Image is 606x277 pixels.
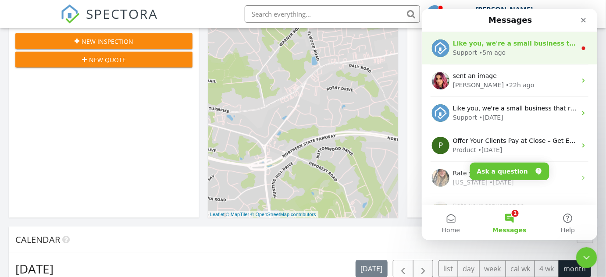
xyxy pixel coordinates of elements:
span: Messages [71,218,104,224]
div: Support [31,104,55,114]
input: Search everything... [245,5,420,23]
button: New Inspection [15,33,192,49]
a: SPECTORA [61,12,158,30]
button: New Quote [15,52,192,67]
span: Calendar [15,234,60,245]
div: Profile image for Product [10,128,28,146]
button: Ask a question [48,154,128,171]
div: • 5m ago [57,39,84,49]
div: • [DATE] [56,137,81,146]
div: • [DATE] [57,104,82,114]
div: • 22h ago [84,72,112,81]
span: Rate your conversation [31,193,103,200]
img: The Best Home Inspection Software - Spectora [61,4,80,24]
img: Profile image for Support [10,96,28,113]
iframe: Intercom live chat [576,247,597,268]
img: Profile image for Georgia [10,193,28,210]
img: Profile image for Alannah [10,63,28,81]
div: [PERSON_NAME] [31,72,82,81]
a: Leaflet [210,212,225,217]
span: Rate your conversation [31,161,103,168]
div: • [DATE] [68,169,92,178]
a: © OpenStreetMap contributors [251,212,316,217]
span: New Quote [89,55,126,64]
img: Profile image for Georgia [10,160,28,178]
span: SPECTORA [86,4,158,23]
iframe: Intercom live chat [422,9,597,240]
span: New Inspection [82,37,133,46]
a: © MapTiler [226,212,250,217]
div: [PERSON_NAME] [476,5,533,14]
div: [US_STATE] [31,169,66,178]
button: Messages [58,196,117,231]
button: Help [117,196,175,231]
span: sent an image [31,64,75,71]
div: Product [31,137,54,146]
span: Home [20,218,38,224]
div: Support [31,39,55,49]
span: Help [139,218,153,224]
div: | [208,211,318,218]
